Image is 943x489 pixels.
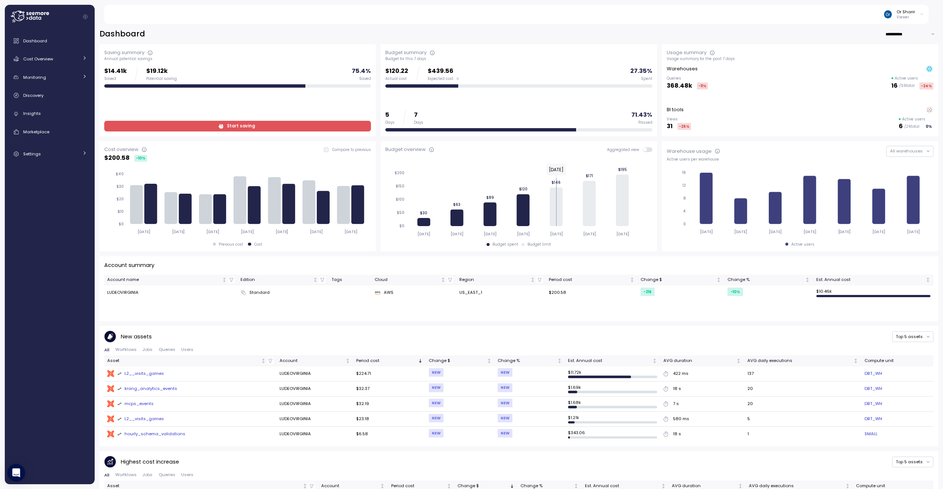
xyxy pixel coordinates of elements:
[238,275,329,285] th: EditionNot sorted
[429,399,444,407] div: NEW
[667,81,692,91] p: 368.48k
[249,289,270,296] span: Standard
[667,157,933,162] div: Active users per warehouse
[747,358,852,364] div: AVG daily executions
[486,195,494,200] tspan: $89
[865,416,882,422] a: DBT_WH
[353,366,426,381] td: $224.71
[845,483,850,489] div: Not sorted
[667,65,698,73] p: Warehouses
[498,368,512,377] div: NEW
[744,355,861,366] th: AVG daily executionsNot sorted
[359,76,371,81] div: Saved
[552,180,561,185] tspan: $146
[865,358,930,364] div: Compute unit
[517,232,530,236] tspan: [DATE]
[583,232,596,236] tspan: [DATE]
[527,242,551,247] div: Budget limit
[143,348,153,352] span: Jobs
[891,81,898,91] p: 16
[107,277,221,283] div: Account name
[375,277,439,283] div: Cloud
[498,399,512,407] div: NEW
[429,383,444,392] div: NEW
[104,121,371,131] a: Start saving
[919,82,933,89] div: -24 %
[23,56,53,62] span: Cost Overview
[853,358,858,363] div: Not sorted
[104,56,371,61] div: Annual potential savings
[725,275,813,285] th: Change %Not sorted
[873,229,886,234] tspan: [DATE]
[498,358,556,364] div: Change %
[118,370,164,377] div: L2__visits_games
[631,110,652,120] p: 71.43 %
[104,49,144,56] div: Saving summary
[744,427,861,441] td: 1
[744,381,861,397] td: 20
[353,355,426,366] th: Period costSorted descending
[660,355,744,366] th: AVG durationNot sorted
[207,229,220,234] tspan: [DATE]
[667,76,708,81] p: Queries
[8,124,92,139] a: Marketplace
[115,348,137,352] span: Worfklows
[805,277,810,282] div: Not sorted
[565,366,660,381] td: $ 11.72k
[663,358,735,364] div: AVG duration
[683,209,686,214] tspan: 4
[565,397,660,412] td: $ 1.68k
[744,397,861,412] td: 20
[546,275,638,285] th: Period costNot sorted
[429,368,444,377] div: NEW
[396,184,404,189] tspan: $150
[107,400,274,408] a: mcps_events
[104,153,130,163] p: $ 200.58
[104,76,127,81] div: Saved
[277,427,353,441] td: LUDEOVIRGINIA
[8,147,92,161] a: Settings
[804,229,817,234] tspan: [DATE]
[375,289,453,296] div: AWS
[23,110,41,116] span: Insights
[302,483,308,489] div: Not sorted
[673,386,681,392] div: 18 s
[313,277,318,282] div: Not sorted
[652,358,657,363] div: Not sorted
[372,275,456,285] th: CloudNot sorted
[892,457,933,467] button: Top 5 assets
[8,34,92,48] a: Dashboard
[865,431,877,437] a: SMALL
[899,83,915,88] p: / 59 total
[395,170,404,175] tspan: $200
[925,277,930,282] div: Not sorted
[667,117,691,122] p: Views
[673,431,681,437] div: 18 s
[565,355,660,366] th: Est. Annual costNot sorted
[924,123,933,130] div: 0 %
[428,66,459,76] p: $439.56
[107,430,274,438] a: hourly_schema_validations
[118,386,178,392] div: krang_analytics_events
[902,117,925,122] p: Active users
[487,358,492,363] div: Not sorted
[498,429,512,437] div: NEW
[716,277,721,282] div: Not sorted
[396,197,404,202] tspan: $100
[23,129,49,135] span: Marketplace
[429,429,444,437] div: NEW
[682,183,686,188] tspan: 12
[451,232,463,236] tspan: [DATE]
[897,9,915,15] div: Or Sharir
[813,285,933,300] td: $ 10.46k
[118,222,123,226] tspan: $0
[549,277,628,283] div: Period cost
[484,232,497,236] tspan: [DATE]
[385,66,408,76] p: $120.22
[428,76,453,81] span: Expected cost
[683,196,686,201] tspan: 8
[630,277,635,282] div: Not sorted
[498,383,512,392] div: NEW
[280,358,344,364] div: Account
[456,285,546,300] td: US_EAST_1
